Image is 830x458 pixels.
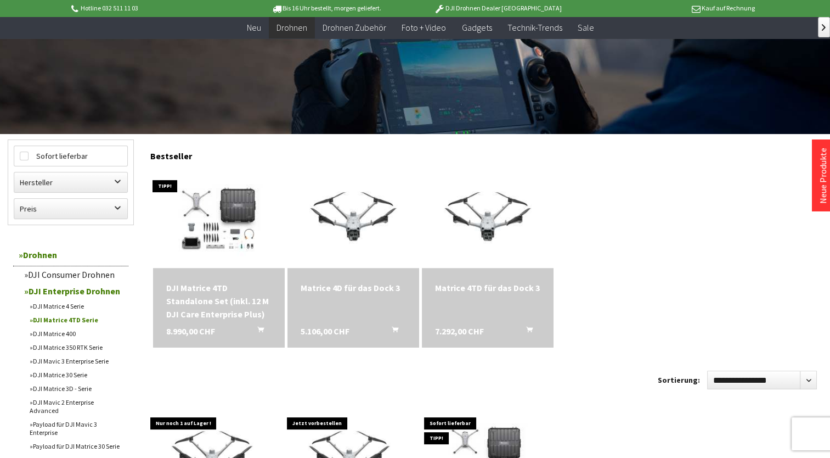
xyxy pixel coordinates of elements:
span: Neu [247,22,261,33]
a: Technik-Trends [499,16,569,39]
div: Matrice 4TD für das Dock 3 [435,281,540,294]
a: DJI Matrice 4TD Serie [24,313,128,327]
a: Payload für DJI Mavic 3 Enterprise [24,417,128,439]
a: DJI Consumer Drohnen [19,266,128,283]
img: Matrice 4TD für das Dock 3 [422,169,554,268]
a: Drohnen [13,244,128,266]
a: DJI Mavic 2 Enterprise Advanced [24,395,128,417]
img: DJI Matrice 4TD Standalone Set (inkl. 12 M DJI Care Enterprise Plus) [153,171,285,266]
span: Gadgets [461,22,492,33]
a: Foto + Video [394,16,454,39]
span: 8.990,00 CHF [166,325,215,338]
a: Neu [239,16,269,39]
span: Technik-Trends [507,22,562,33]
label: Sofort lieferbar [14,146,127,166]
p: DJI Drohnen Dealer [GEOGRAPHIC_DATA] [412,2,583,15]
a: Matrice 4D für das Dock 3 5.106,00 CHF In den Warenkorb [301,281,406,294]
a: DJI Enterprise Drohnen [19,283,128,299]
div: Matrice 4D für das Dock 3 [301,281,406,294]
label: Sortierung: [658,371,700,389]
a: Gadgets [454,16,499,39]
span: 7.292,00 CHF [435,325,484,338]
p: Kauf auf Rechnung [584,2,755,15]
p: Bis 16 Uhr bestellt, morgen geliefert. [241,2,412,15]
a: Payload für DJI Matrice 30 Serie [24,439,128,453]
span: Drohnen Zubehör [323,22,386,33]
div: DJI Matrice 4TD Standalone Set (inkl. 12 M DJI Care Enterprise Plus) [166,281,272,321]
span:  [822,24,826,31]
a: DJI Matrice 4TD Standalone Set (inkl. 12 M DJI Care Enterprise Plus) 8.990,00 CHF In den Warenkorb [166,281,272,321]
a: Matrice 4TD für das Dock 3 7.292,00 CHF In den Warenkorb [435,281,540,294]
div: Bestseller [150,139,822,167]
span: Drohnen [276,22,307,33]
img: Matrice 4D für das Dock 3 [287,169,419,268]
a: DJI Matrice 400 [24,327,128,340]
span: Sale [577,22,594,33]
label: Preis [14,199,127,219]
p: Hotline 032 511 11 03 [69,2,240,15]
span: Foto + Video [402,22,446,33]
a: DJI Matrice 4 Serie [24,299,128,313]
a: Drohnen Zubehör [315,16,394,39]
button: In den Warenkorb [513,325,539,339]
a: DJI Matrice 30 Serie [24,368,128,382]
a: DJI Mavic 3 Enterprise Serie [24,354,128,368]
a: DJI Matrice 3D - Serie [24,382,128,395]
button: In den Warenkorb [379,325,405,339]
a: DJI Matrice 350 RTK Serie [24,340,128,354]
a: Drohnen [269,16,315,39]
button: In den Warenkorb [244,325,270,339]
a: Sale [569,16,601,39]
a: Neue Produkte [817,148,828,204]
label: Hersteller [14,172,127,192]
span: 5.106,00 CHF [301,325,349,338]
